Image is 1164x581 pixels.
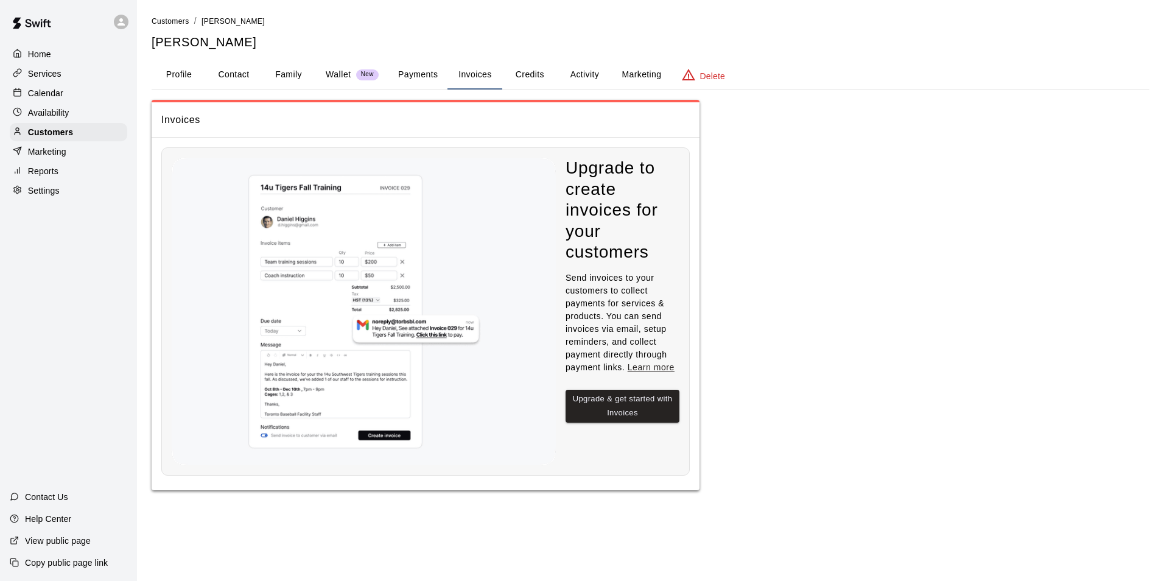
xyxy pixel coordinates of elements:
button: Invoices [447,60,502,90]
a: Customers [152,16,189,26]
button: Credits [502,60,557,90]
a: Services [10,65,127,83]
p: Help Center [25,513,71,525]
span: Send invoices to your customers to collect payments for services & products. You can send invoice... [566,273,675,372]
p: Home [28,48,51,60]
a: Learn more [628,362,675,372]
a: Reports [10,162,127,180]
a: Marketing [10,143,127,161]
p: Calendar [28,87,63,99]
li: / [194,15,197,27]
button: Contact [206,60,261,90]
a: Settings [10,181,127,200]
a: Availability [10,104,127,122]
p: Marketing [28,146,66,158]
span: New [356,71,379,79]
h4: Upgrade to create invoices for your customers [566,158,679,263]
a: Customers [10,123,127,141]
div: basic tabs example [152,60,1149,90]
button: Family [261,60,316,90]
button: Payments [388,60,447,90]
p: View public page [25,535,91,547]
p: Contact Us [25,491,68,503]
p: Copy public page link [25,557,108,569]
p: Wallet [326,68,351,81]
nav: breadcrumb [152,15,1149,28]
span: [PERSON_NAME] [202,17,265,26]
button: Marketing [612,60,671,90]
h6: Invoices [161,112,200,128]
p: Reports [28,165,58,177]
p: Services [28,68,61,80]
a: Home [10,45,127,63]
h5: [PERSON_NAME] [152,34,1149,51]
p: Delete [700,70,725,82]
img: Nothing to see here [172,158,556,465]
a: Calendar [10,84,127,102]
button: Profile [152,60,206,90]
button: Upgrade & get started with Invoices [566,390,679,423]
span: Customers [152,17,189,26]
p: Settings [28,185,60,197]
p: Availability [28,107,69,119]
button: Activity [557,60,612,90]
p: Customers [28,126,73,138]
